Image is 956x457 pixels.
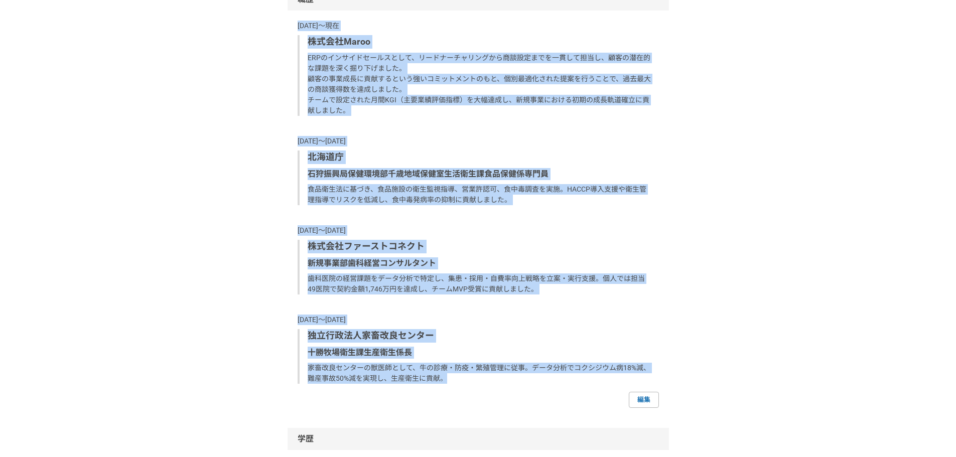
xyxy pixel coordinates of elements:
[308,273,651,294] p: 歯科医院の経営課題をデータ分析で特定し、集患・採用・自費率向上戦略を立案・実行支援。個人では担当49医院で契約金額1,746万円を達成し、チームMVP受賞に貢献しました。
[288,428,669,450] div: 学歴
[308,363,651,384] p: 家畜改良センターの獣医師として、牛の診療・防疫・繁殖管理に従事。データ分析でコクシジウム病18%減、難産事故50%減を実現し、生産衛生に貢献。
[308,257,651,269] p: 新規事業部歯科経営コンサルタント
[308,347,651,359] p: 十勝牧場衛生課生産衛生係長
[298,225,659,236] p: [DATE]〜[DATE]
[308,150,651,164] p: 北海道庁
[298,136,659,146] p: [DATE]〜[DATE]
[308,35,651,49] p: 株式会社Maroo
[308,168,651,180] p: 石狩振興局保健環境部千歳地域保健室生活衛生課食品保健係専門員
[298,315,659,325] p: [DATE]〜[DATE]
[298,21,659,31] p: [DATE]〜現在
[308,240,651,253] p: 株式会社ファーストコネクト
[308,184,651,205] p: 食品衛生法に基づき、食品施設の衛生監視指導、営業許認可、食中毒調査を実施。HACCP導入支援や衛生管理指導でリスクを低減し、食中毒発病率の抑制に貢献しました。
[308,53,651,116] p: ERPのインサイドセールスとして、リードナーチャリングから商談設定までを一貫して担当し、顧客の潜在的な課題を深く掘り下げました。 顧客の事業成長に貢献するという強いコミットメントのもと、個別最適...
[629,392,659,408] a: 編集
[308,329,651,343] p: 独立行政法人家畜改良センター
